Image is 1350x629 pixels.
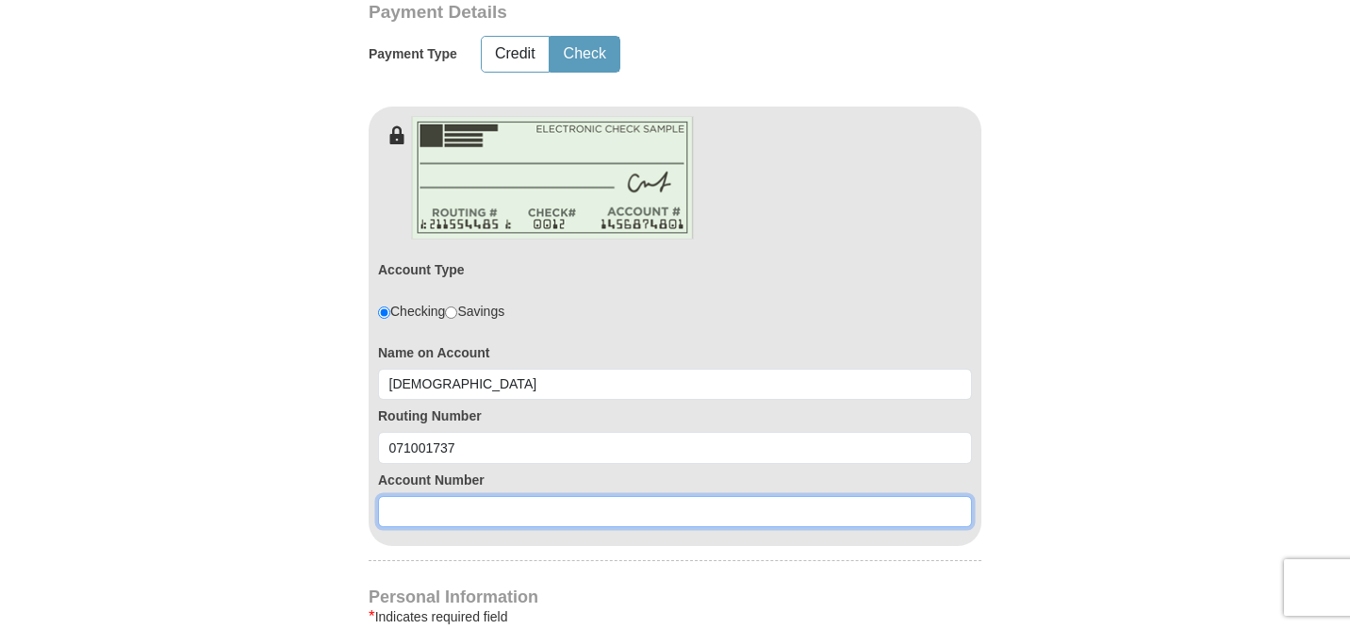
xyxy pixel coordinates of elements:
[378,260,465,279] label: Account Type
[411,116,694,240] img: check-en.png
[378,343,972,362] label: Name on Account
[369,589,981,604] h4: Personal Information
[482,37,549,72] button: Credit
[378,302,504,321] div: Checking Savings
[378,471,972,489] label: Account Number
[369,605,981,628] div: Indicates required field
[369,46,457,62] h5: Payment Type
[369,2,849,24] h3: Payment Details
[378,406,972,425] label: Routing Number
[551,37,619,72] button: Check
